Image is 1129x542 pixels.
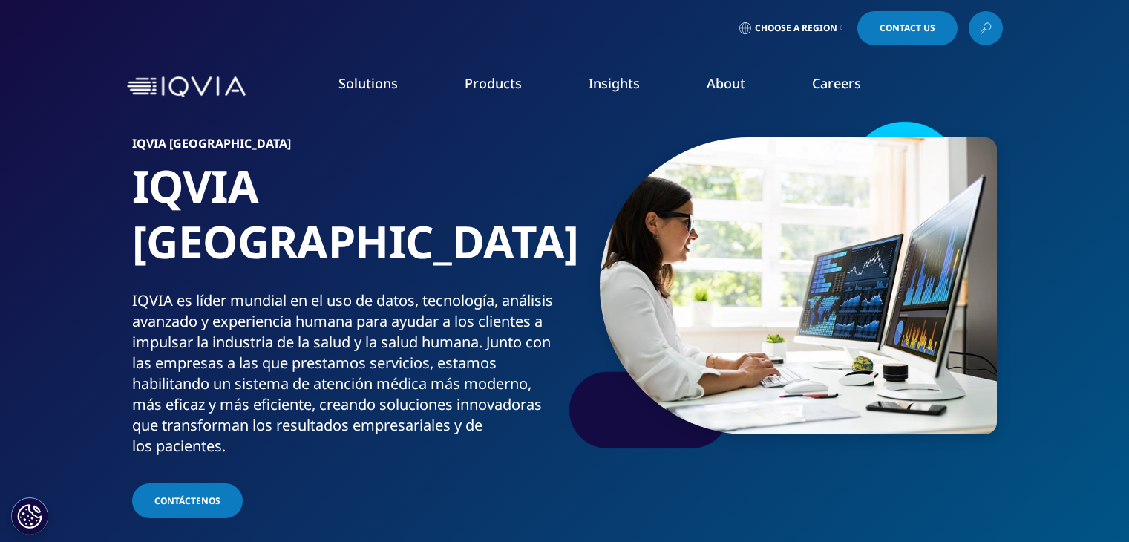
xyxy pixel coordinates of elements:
span: Contact Us [880,24,935,33]
a: Contáctenos [132,483,243,518]
div: IQVIA es líder mundial en el uso de datos, tecnología, análisis avanzado y experiencia humana par... [132,290,559,457]
button: Configuración de cookies [11,497,48,535]
a: Careers [812,74,861,92]
span: Choose a Region [755,22,837,34]
h1: IQVIA [GEOGRAPHIC_DATA] [132,158,559,290]
nav: Primary [252,52,1003,122]
a: Products [465,74,522,92]
a: Contact Us [857,11,958,45]
img: 1118_woman-looking-at-data.jpg [600,137,997,434]
a: Solutions [338,74,398,92]
a: Insights [589,74,640,92]
a: About [707,74,745,92]
h6: IQVIA [GEOGRAPHIC_DATA] [132,137,559,158]
span: Contáctenos [154,494,220,507]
